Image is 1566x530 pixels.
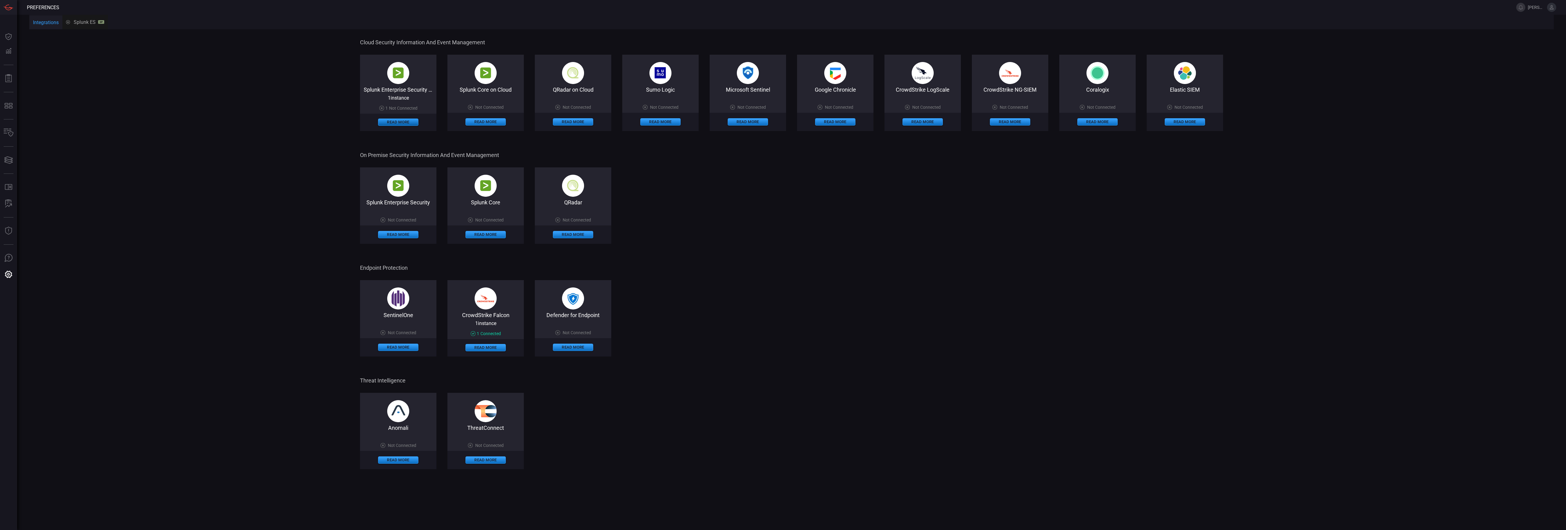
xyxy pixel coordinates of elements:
[29,16,62,30] button: Integrations
[535,86,611,93] div: QRadar on Cloud
[1528,5,1545,10] span: [PERSON_NAME].[PERSON_NAME]
[737,62,759,84] img: microsoft_sentinel-DmoYopBN.png
[1,224,16,238] button: Threat Intelligence
[535,199,611,206] div: QRadar
[1,196,16,211] button: ALERT ANALYSIS
[360,39,1222,46] span: Cloud Security Information and Event Management
[465,118,506,126] button: Read More
[447,86,524,93] div: Splunk Core on Cloud
[465,344,506,351] button: Read More
[815,118,855,126] button: Read More
[728,118,768,126] button: Read More
[475,320,496,326] span: 1 instance
[902,118,943,126] button: Read More
[622,86,699,93] div: Sumo Logic
[1077,118,1118,126] button: Read More
[1165,118,1205,126] button: Read More
[360,377,1222,384] span: Threat Intelligence
[912,105,941,110] span: Not Connected
[1,180,16,195] button: Rule Catalog
[378,456,418,464] button: Read More
[447,312,524,318] div: CrowdStrike Falcon
[387,287,409,309] img: +bscTp9dhMAifCPgoeBufu1kJw25MVDKAsrMEYA2Q1YP9BuOQQzFIBsEMBp+XnP4PZAMGeqUvOIsAAAAASUVORK5CYII=
[387,400,409,422] img: pXQhae7TEMwAAAABJRU5ErkJggg==
[797,86,873,93] div: Google Chronicle
[475,287,497,309] img: crowdstrike_falcon-DF2rzYKc.png
[465,456,506,464] button: Read More
[999,62,1021,84] img: crowdstrike_falcon-DF2rzYKc.png
[1087,105,1116,110] span: Not Connected
[475,400,497,422] img: threat_connect-BEdxy96I.svg
[825,105,853,110] span: Not Connected
[824,62,846,84] img: google_chronicle-BEvpeoLq.png
[465,231,506,238] button: Read More
[1174,105,1203,110] span: Not Connected
[650,105,678,110] span: Not Connected
[1000,105,1028,110] span: Not Connected
[562,287,584,309] img: microsoft_defender-D-kA0Dc-.png
[884,86,961,93] div: CrowdStrike LogScale
[360,312,436,318] div: SentinelOne
[388,217,416,222] span: Not Connected
[475,217,504,222] span: Not Connected
[1,126,16,140] button: Inventory
[1,44,16,59] button: Detections
[972,86,1048,93] div: CrowdStrike NG-SIEM
[378,119,418,126] button: Read More
[98,20,104,24] div: SP
[475,105,504,110] span: Not Connected
[447,425,524,431] div: ThreatConnect
[1,29,16,44] button: Dashboard
[378,231,418,238] button: Read More
[1174,62,1196,84] img: svg+xml,%3c
[553,231,593,238] button: Read More
[553,118,593,126] button: Read More
[360,265,1222,271] span: Endpoint Protection
[553,344,593,351] button: Read More
[62,15,108,29] button: Splunk ESSP
[66,19,104,25] div: Splunk ES
[471,331,501,336] div: 1
[563,330,591,335] span: Not Connected
[360,199,436,206] div: Splunk Enterprise Security
[387,62,409,84] img: splunk-B-AX9-PE.png
[535,312,611,318] div: Defender for Endpoint
[388,330,416,335] span: Not Connected
[563,105,591,110] span: Not Connected
[737,105,766,110] span: Not Connected
[710,86,786,93] div: Microsoft Sentinel
[1059,86,1136,93] div: Coralogix
[1,267,16,282] button: Preferences
[562,175,584,197] img: qradar_on_cloud-CqUPbAk2.png
[360,86,436,93] div: Splunk Enterprise Security on Cloud
[640,118,681,126] button: Read More
[1,98,16,113] button: MITRE - Detection Posture
[379,106,417,111] div: 1
[563,217,591,222] span: Not Connected
[447,199,524,206] div: Splunk Core
[360,152,1222,158] span: On Premise Security Information and Event Management
[562,62,584,84] img: qradar_on_cloud-CqUPbAk2.png
[388,95,409,101] span: 1 instance
[1147,86,1223,93] div: Elastic SIEM
[387,175,409,197] img: splunk-B-AX9-PE.png
[475,443,504,448] span: Not Connected
[475,175,497,197] img: splunk-B-AX9-PE.png
[389,106,417,111] span: Not Connected
[475,62,497,84] img: splunk-B-AX9-PE.png
[1,153,16,167] button: Cards
[1,251,16,265] button: Ask Us A Question
[990,118,1030,126] button: Read More
[912,62,934,84] img: crowdstrike_logscale-Dv7WlQ1M.png
[649,62,671,84] img: sumo_logic-BhVDPgcO.png
[1086,62,1108,84] img: svg%3e
[480,331,501,336] span: Connected
[378,344,418,351] button: Read More
[360,425,436,431] div: Anomali
[27,5,59,10] span: Preferences
[1,71,16,86] button: Reports
[388,443,416,448] span: Not Connected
